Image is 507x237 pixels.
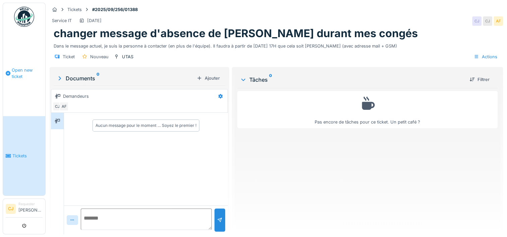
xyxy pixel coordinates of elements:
a: Open new ticket [3,30,45,116]
div: [DATE] [87,17,102,24]
div: Ajouter [194,74,223,83]
div: Actions [471,52,500,62]
div: Filtrer [467,75,492,84]
div: Requester [18,202,43,207]
li: CJ [6,204,16,214]
a: CJ Requester[PERSON_NAME] [6,202,43,218]
div: Demandeurs [63,93,89,99]
sup: 0 [269,76,272,84]
span: Tickets [12,153,43,159]
div: Tickets [67,6,82,13]
a: Tickets [3,116,45,195]
div: AF [59,102,69,111]
div: Pas encore de tâches pour ce ticket. Un petit café ? [242,94,493,125]
img: Badge_color-CXgf-gQk.svg [14,7,34,27]
div: Nouveau [90,54,109,60]
div: Tâches [240,76,464,84]
h1: changer message d'absence de [PERSON_NAME] durant mes congés [54,27,418,40]
div: Documents [56,74,194,82]
strong: #2025/09/256/01388 [89,6,140,13]
li: [PERSON_NAME] [18,202,43,216]
div: Service IT [52,17,72,24]
div: Dans le message actuel, je suis la personne à contacter (en plus de l'équipe). Il faudra à partir... [54,40,499,49]
div: Aucun message pour le moment … Soyez le premier ! [96,123,196,129]
div: CJ [53,102,62,111]
sup: 0 [97,74,100,82]
span: Open new ticket [12,67,43,80]
div: CJ [472,16,482,26]
div: Ticket [63,54,75,60]
div: UTAS [122,54,133,60]
div: CJ [483,16,492,26]
div: AF [494,16,503,26]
